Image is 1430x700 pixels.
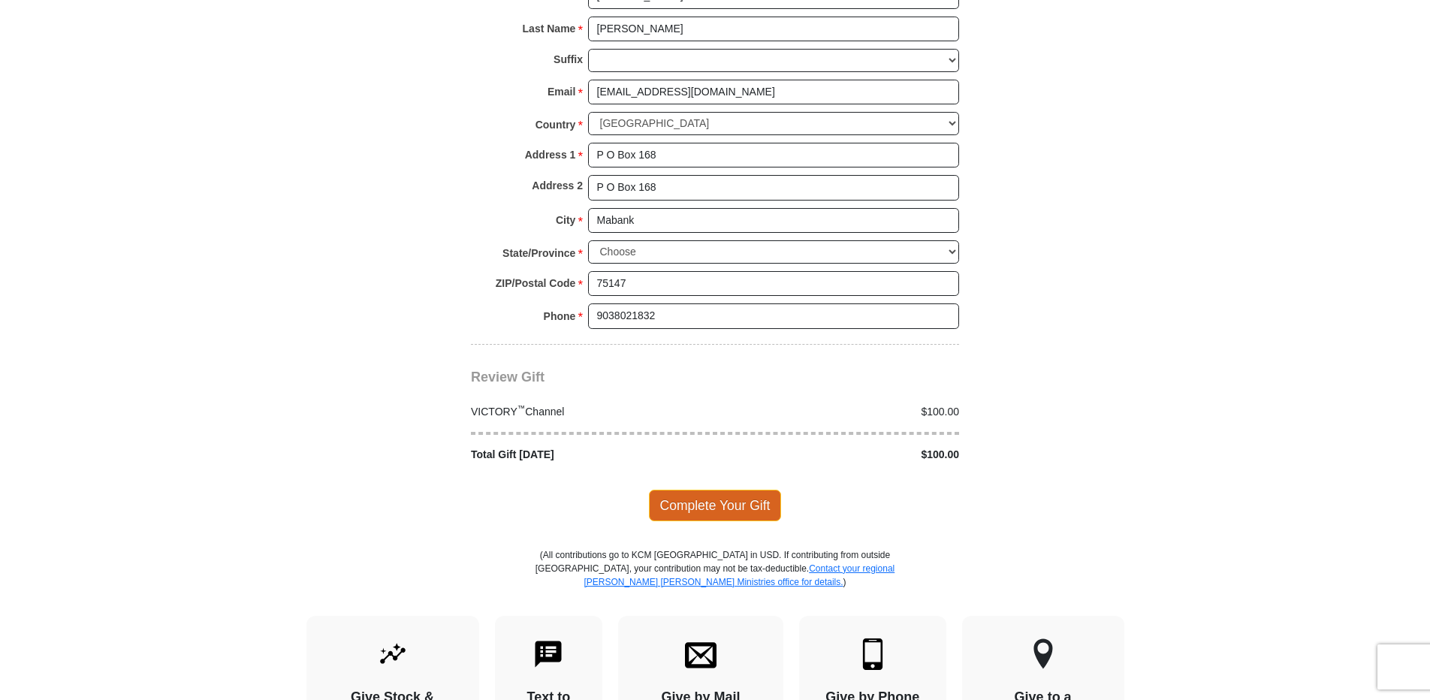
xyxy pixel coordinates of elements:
[1033,638,1054,670] img: other-region
[857,638,888,670] img: mobile.svg
[584,563,895,587] a: Contact your regional [PERSON_NAME] [PERSON_NAME] Ministries office for details.
[532,638,564,670] img: text-to-give.svg
[502,243,575,264] strong: State/Province
[471,370,545,385] span: Review Gift
[463,404,716,420] div: VICTORY Channel
[377,638,409,670] img: give-by-stock.svg
[548,81,575,102] strong: Email
[517,403,526,412] sup: ™
[532,175,583,196] strong: Address 2
[535,114,576,135] strong: Country
[685,638,717,670] img: envelope.svg
[523,18,576,39] strong: Last Name
[496,273,576,294] strong: ZIP/Postal Code
[715,404,967,420] div: $100.00
[556,210,575,231] strong: City
[535,548,895,616] p: (All contributions go to KCM [GEOGRAPHIC_DATA] in USD. If contributing from outside [GEOGRAPHIC_D...
[525,144,576,165] strong: Address 1
[649,490,782,521] span: Complete Your Gift
[554,49,583,70] strong: Suffix
[463,447,716,463] div: Total Gift [DATE]
[715,447,967,463] div: $100.00
[544,306,576,327] strong: Phone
